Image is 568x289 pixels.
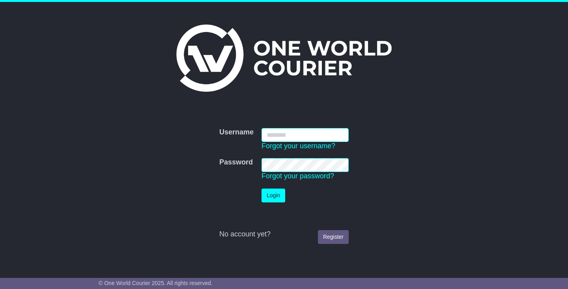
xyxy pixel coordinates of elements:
[176,25,392,92] img: One World
[262,142,335,150] a: Forgot your username?
[219,128,254,137] label: Username
[262,172,334,180] a: Forgot your password?
[219,230,349,239] div: No account yet?
[219,158,253,167] label: Password
[99,280,213,286] span: © One World Courier 2025. All rights reserved.
[318,230,349,244] a: Register
[262,189,285,202] button: Login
